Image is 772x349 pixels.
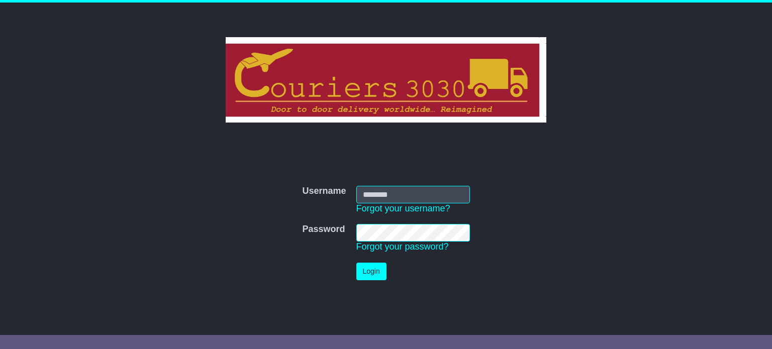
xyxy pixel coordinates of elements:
[356,263,387,280] button: Login
[356,242,449,252] a: Forgot your password?
[302,186,346,197] label: Username
[356,203,450,213] a: Forgot your username?
[302,224,345,235] label: Password
[226,37,547,123] img: Couriers 3030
